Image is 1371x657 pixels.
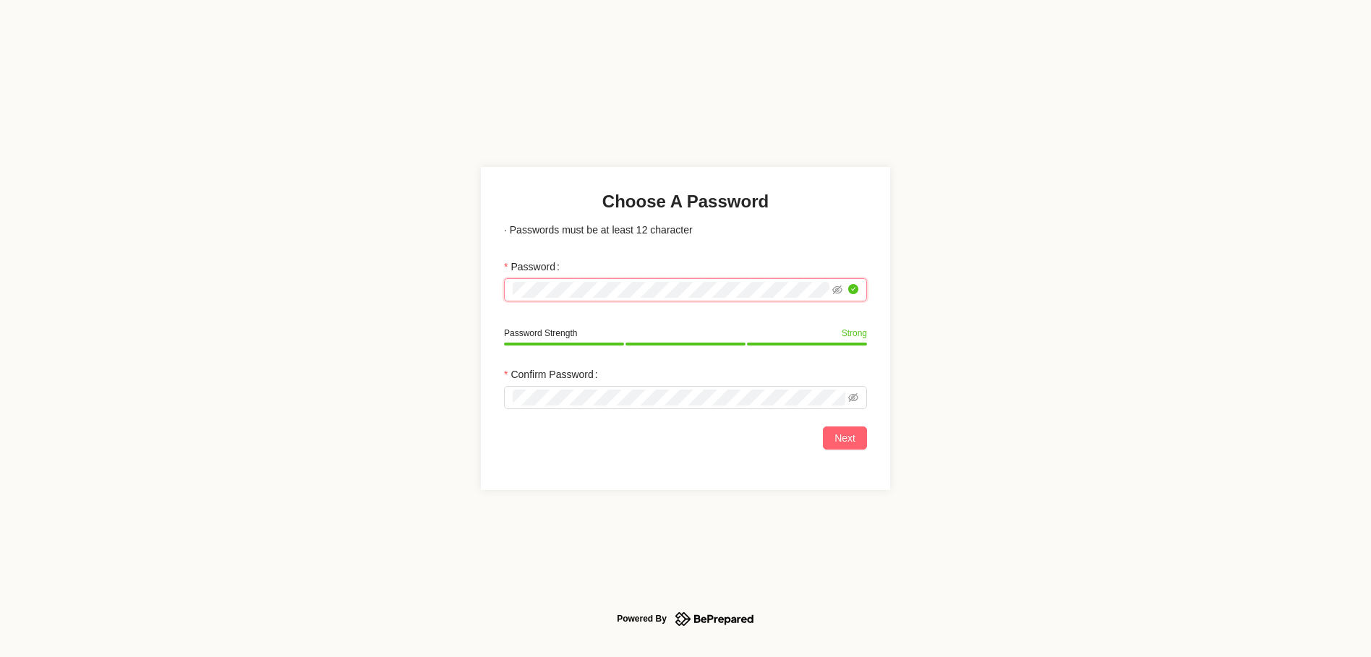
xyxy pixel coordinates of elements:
input: Password [513,282,829,298]
input: Confirm Password [513,390,845,405]
label: Confirm Password [504,363,604,386]
h3: Choose A Password [602,190,769,213]
div: Strong [842,326,867,340]
button: Next [823,426,867,450]
label: Password [504,255,565,278]
span: Next [834,430,855,446]
span: eye-invisible [848,392,858,403]
span: eye-invisible [832,285,842,295]
span: · Passwords must be at least 12 character [504,224,693,236]
div: Password Strength [504,326,577,340]
div: Powered By [617,610,667,627]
